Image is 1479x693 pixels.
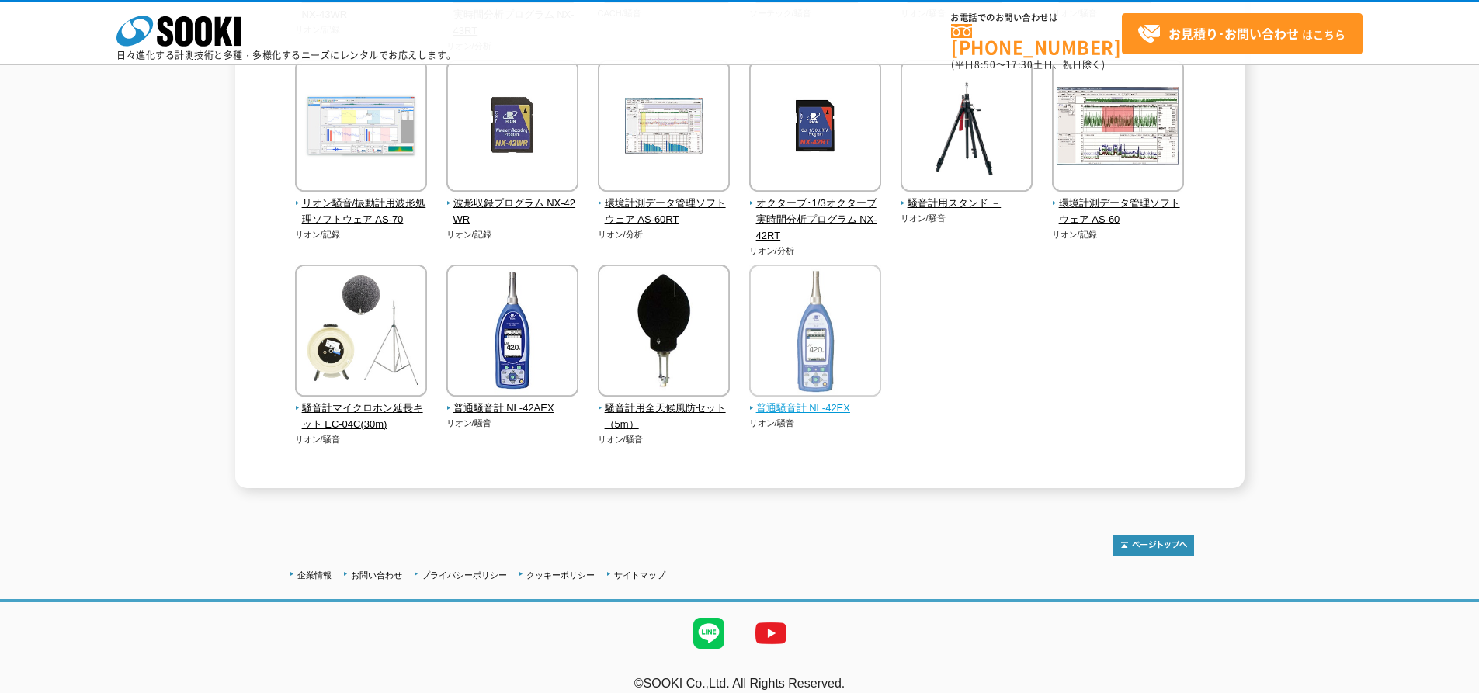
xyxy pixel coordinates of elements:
[951,57,1105,71] span: (平日 ～ 土日、祝日除く)
[901,212,1033,225] p: リオン/騒音
[740,602,802,664] img: YouTube
[1052,181,1185,227] a: 環境計測データ管理ソフトウェア AS-60
[422,570,507,580] a: プライバシーポリシー
[598,196,731,228] span: 環境計測データ管理ソフトウェア AS-60RT
[901,196,1033,212] span: 騒音計用スタンド －
[1122,13,1363,54] a: お見積り･お問い合わせはこちら
[297,570,332,580] a: 企業情報
[951,24,1122,56] a: [PHONE_NUMBER]
[901,181,1033,212] a: 騒音計用スタンド －
[295,181,428,227] a: リオン騒音/振動計用波形処理ソフトウェア AS-70
[1137,23,1345,46] span: はこちら
[749,181,882,244] a: オクターブ･1/3オクターブ実時間分析プログラム NX-42RT
[295,386,428,432] a: 騒音計マイクロホン延長キット EC-04C(30m)
[749,417,882,430] p: リオン/騒音
[295,228,428,241] p: リオン/記録
[598,181,731,227] a: 環境計測データ管理ソフトウェア AS-60RT
[446,417,579,430] p: リオン/騒音
[446,386,579,417] a: 普通騒音計 NL-42AEX
[526,570,595,580] a: クッキーポリシー
[446,181,579,227] a: 波形収録プログラム NX-42WR
[614,570,665,580] a: サイトマップ
[1168,24,1299,43] strong: お見積り･お問い合わせ
[598,400,731,433] span: 騒音計用全天候風防セット （5m）
[749,196,882,244] span: オクターブ･1/3オクターブ実時間分析プログラム NX-42RT
[1005,57,1033,71] span: 17:30
[295,60,427,196] img: リオン騒音/振動計用波形処理ソフトウェア AS-70
[951,13,1122,23] span: お電話でのお問い合わせは
[446,400,579,417] span: 普通騒音計 NL-42AEX
[446,60,578,196] img: 波形収録プログラム NX-42WR
[749,400,882,417] span: 普通騒音計 NL-42EX
[446,196,579,228] span: 波形収録プログラム NX-42WR
[678,602,740,664] img: LINE
[295,400,428,433] span: 騒音計マイクロホン延長キット EC-04C(30m)
[295,433,428,446] p: リオン/騒音
[1052,228,1185,241] p: リオン/記録
[598,228,731,241] p: リオン/分析
[598,265,730,400] img: 騒音計用全天候風防セット （5m）
[446,228,579,241] p: リオン/記録
[598,386,731,432] a: 騒音計用全天候風防セット （5m）
[295,265,427,400] img: 騒音計マイクロホン延長キット EC-04C(30m)
[749,60,881,196] img: オクターブ･1/3オクターブ実時間分析プログラム NX-42RT
[749,386,882,417] a: 普通騒音計 NL-42EX
[1113,535,1194,556] img: トップページへ
[351,570,402,580] a: お問い合わせ
[446,265,578,400] img: 普通騒音計 NL-42AEX
[1052,196,1185,228] span: 環境計測データ管理ソフトウェア AS-60
[901,60,1033,196] img: 騒音計用スタンド －
[116,50,457,60] p: 日々進化する計測技術と多種・多様化するニーズにレンタルでお応えします。
[749,265,881,400] img: 普通騒音計 NL-42EX
[749,244,882,258] p: リオン/分析
[974,57,996,71] span: 8:50
[295,196,428,228] span: リオン騒音/振動計用波形処理ソフトウェア AS-70
[598,60,730,196] img: 環境計測データ管理ソフトウェア AS-60RT
[1052,60,1184,196] img: 環境計測データ管理ソフトウェア AS-60
[598,433,731,446] p: リオン/騒音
